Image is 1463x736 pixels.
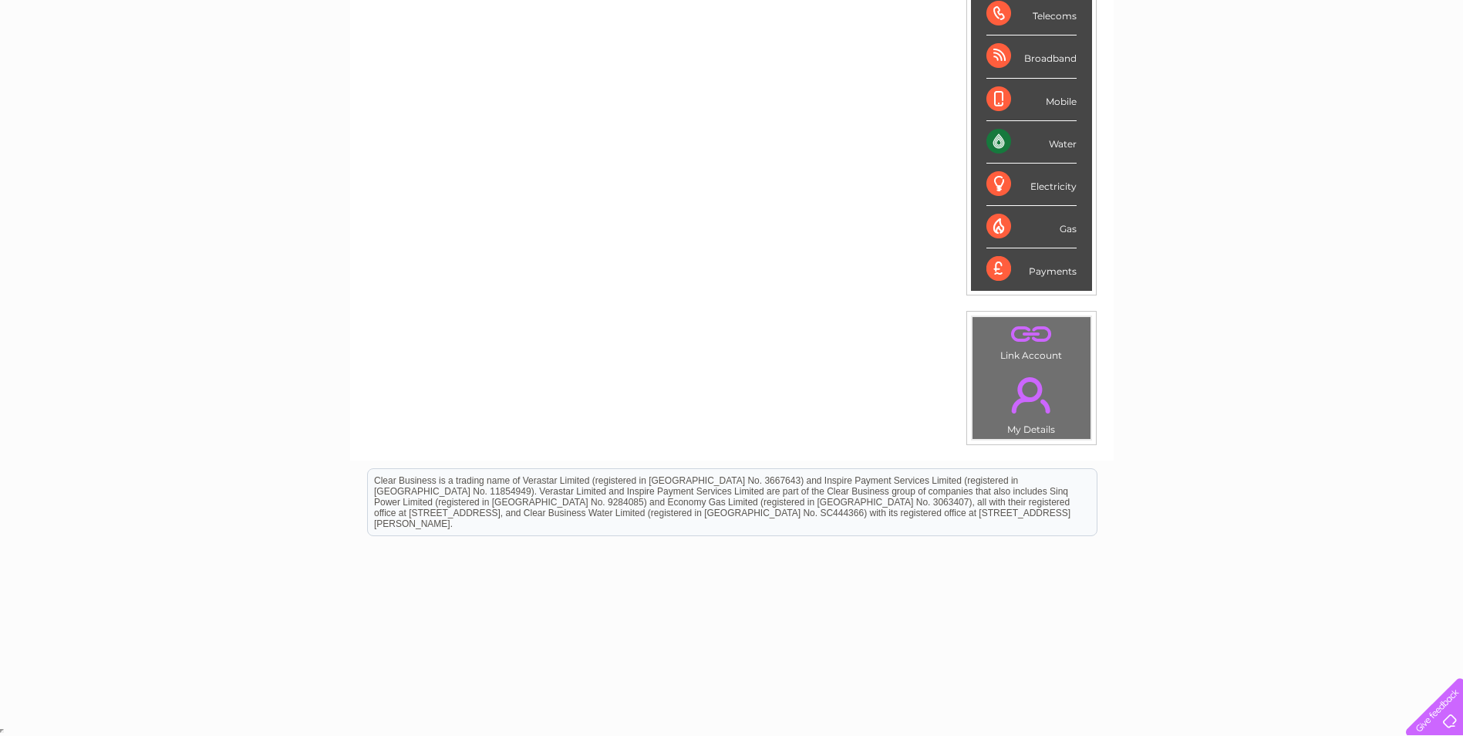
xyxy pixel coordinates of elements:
td: Link Account [972,316,1091,365]
div: Payments [986,248,1077,290]
div: Clear Business is a trading name of Verastar Limited (registered in [GEOGRAPHIC_DATA] No. 3667643... [368,8,1097,75]
div: Electricity [986,164,1077,206]
div: Water [986,121,1077,164]
div: Mobile [986,79,1077,121]
a: Telecoms [1273,66,1320,77]
a: Energy [1230,66,1264,77]
a: Blog [1329,66,1351,77]
div: Broadband [986,35,1077,78]
img: logo.png [51,40,130,87]
td: My Details [972,364,1091,440]
a: . [976,368,1087,422]
div: Gas [986,206,1077,248]
a: Water [1192,66,1221,77]
a: Log out [1412,66,1448,77]
a: 0333 014 3131 [1172,8,1279,27]
a: Contact [1360,66,1398,77]
a: . [976,321,1087,348]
